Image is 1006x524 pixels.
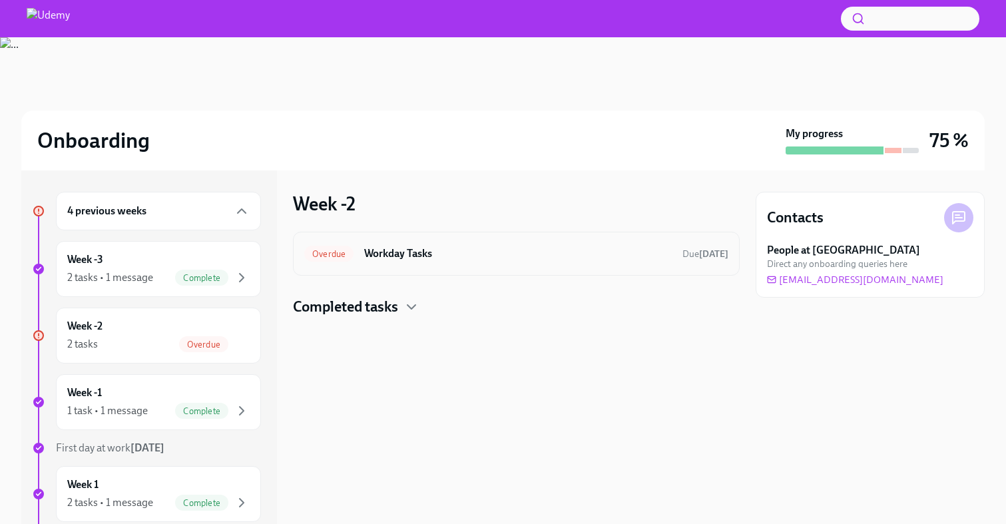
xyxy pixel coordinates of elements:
span: Complete [175,498,228,508]
div: 2 tasks [67,337,98,352]
a: Week -22 tasksOverdue [32,308,261,364]
h6: Week -3 [67,252,103,267]
div: 1 task • 1 message [67,403,148,418]
div: 2 tasks • 1 message [67,270,153,285]
h6: Week 1 [67,477,99,492]
h3: Week -2 [293,192,356,216]
h4: Contacts [767,208,824,228]
h6: Week -2 [67,319,103,334]
a: OverdueWorkday TasksDue[DATE] [304,243,728,264]
span: Overdue [179,340,228,350]
span: Complete [175,273,228,283]
span: Complete [175,406,228,416]
h3: 75 % [929,129,969,152]
strong: [DATE] [130,441,164,454]
div: 4 previous weeks [56,192,261,230]
div: 2 tasks • 1 message [67,495,153,510]
h6: Week -1 [67,386,102,400]
a: First day at work[DATE] [32,441,261,455]
strong: My progress [786,127,843,141]
h2: Onboarding [37,127,150,154]
h6: Workday Tasks [364,246,672,261]
a: Week -32 tasks • 1 messageComplete [32,241,261,297]
span: August 4th, 2025 10:00 [682,248,728,260]
img: Udemy [27,8,70,29]
a: [EMAIL_ADDRESS][DOMAIN_NAME] [767,273,943,286]
h6: 4 previous weeks [67,204,146,218]
div: Completed tasks [293,297,740,317]
strong: People at [GEOGRAPHIC_DATA] [767,243,920,258]
span: First day at work [56,441,164,454]
a: Week -11 task • 1 messageComplete [32,374,261,430]
a: Week 12 tasks • 1 messageComplete [32,466,261,522]
h4: Completed tasks [293,297,398,317]
span: Direct any onboarding queries here [767,258,907,270]
span: Overdue [304,249,354,259]
strong: [DATE] [699,248,728,260]
span: Due [682,248,728,260]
